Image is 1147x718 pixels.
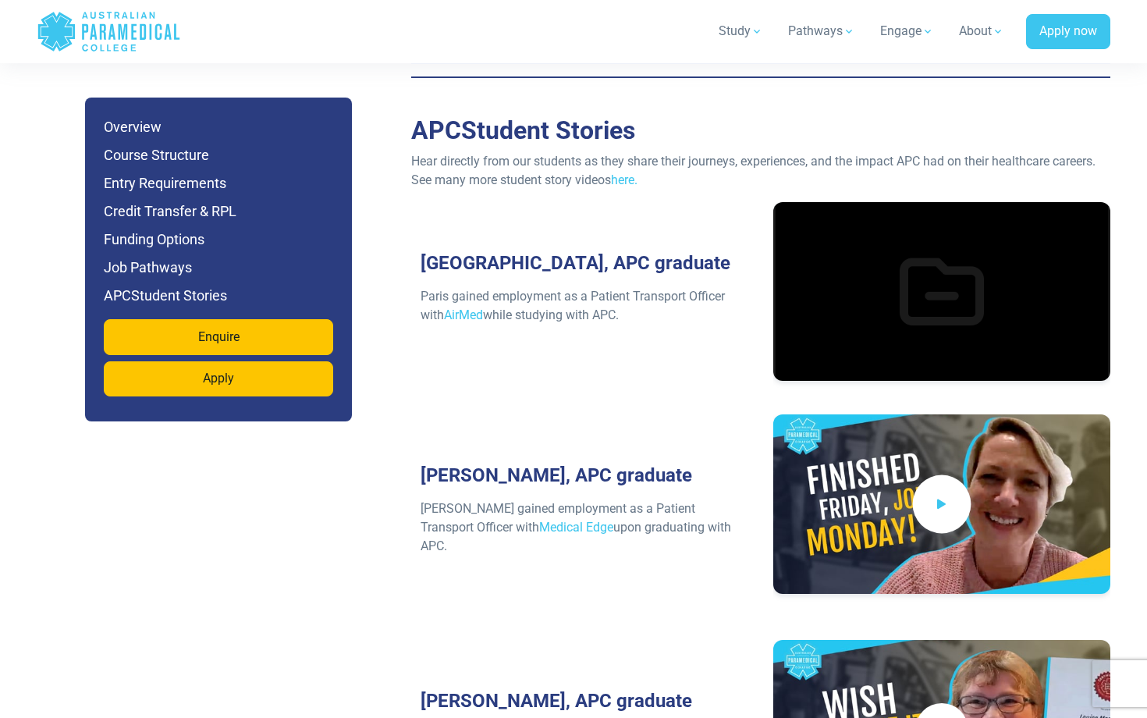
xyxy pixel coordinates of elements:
[783,202,1101,382] iframe: From graduation to job at Airmed | Paris
[411,152,1110,190] p: Hear directly from our students as they share their journeys, experiences, and the impact APC had...
[950,9,1014,53] a: About
[411,464,748,487] h3: [PERSON_NAME], APC graduate
[709,9,772,53] a: Study
[411,690,748,713] h3: [PERSON_NAME], APC graduate
[779,9,865,53] a: Pathways
[461,116,635,145] a: Student Stories
[411,252,748,275] h3: [GEOGRAPHIC_DATA], APC graduate
[539,520,613,535] a: Medical Edge
[611,172,637,187] a: here.
[411,116,1110,145] h2: APC
[421,499,739,556] p: [PERSON_NAME] gained employment as a Patient Transport Officer with upon graduating with APC.
[1026,14,1110,50] a: Apply now
[37,6,181,57] a: Australian Paramedical College
[421,287,739,325] p: Paris gained employment as a Patient Transport Officer with while studying with APC.
[871,9,943,53] a: Engage
[444,307,483,322] a: AirMed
